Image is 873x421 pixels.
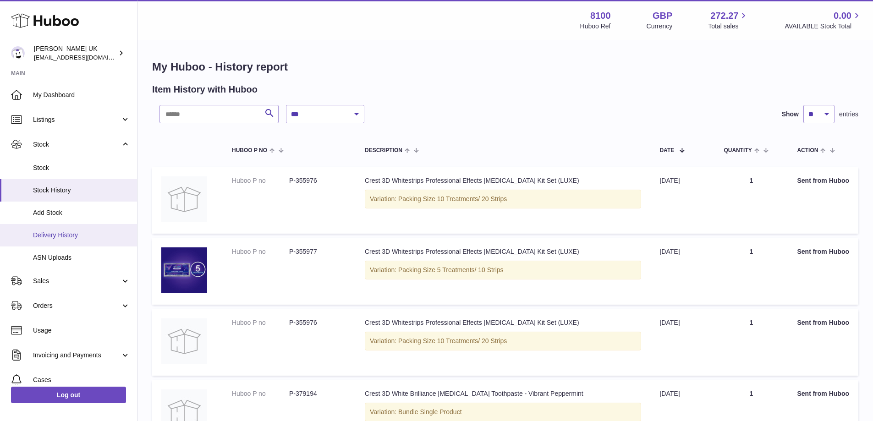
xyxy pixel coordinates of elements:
[356,167,650,234] td: Crest 3D Whitestrips Professional Effects [MEDICAL_DATA] Kit Set (LUXE)
[714,309,788,376] td: 1
[33,253,130,262] span: ASN Uploads
[797,148,818,153] span: Action
[33,231,130,240] span: Delivery History
[289,318,346,327] dd: P-355976
[714,238,788,305] td: 1
[289,247,346,256] dd: P-355977
[232,176,289,185] dt: Huboo P no
[710,10,738,22] span: 272.27
[34,44,116,62] div: [PERSON_NAME] UK
[647,22,673,31] div: Currency
[232,148,267,153] span: Huboo P no
[33,326,130,335] span: Usage
[839,110,858,119] span: entries
[232,318,289,327] dt: Huboo P no
[33,91,130,99] span: My Dashboard
[33,186,130,195] span: Stock History
[33,351,121,360] span: Invoicing and Payments
[580,22,611,31] div: Huboo Ref
[653,10,672,22] strong: GBP
[797,177,849,184] strong: Sent from Huboo
[365,261,641,279] div: Variation: Packing Size 5 Treatments/ 10 Strips
[152,83,258,96] h2: Item History with Huboo
[232,389,289,398] dt: Huboo P no
[708,10,749,31] a: 272.27 Total sales
[33,208,130,217] span: Add Stock
[650,309,714,376] td: [DATE]
[356,238,650,305] td: Crest 3D Whitestrips Professional Effects [MEDICAL_DATA] Kit Set (LUXE)
[152,60,858,74] h1: My Huboo - History report
[590,10,611,22] strong: 8100
[797,248,849,255] strong: Sent from Huboo
[11,387,126,403] a: Log out
[797,319,849,326] strong: Sent from Huboo
[785,10,862,31] a: 0.00 AVAILABLE Stock Total
[650,167,714,234] td: [DATE]
[33,301,121,310] span: Orders
[34,54,135,61] span: [EMAIL_ADDRESS][DOMAIN_NAME]
[785,22,862,31] span: AVAILABLE Stock Total
[834,10,851,22] span: 0.00
[33,115,121,124] span: Listings
[782,110,799,119] label: Show
[289,176,346,185] dd: P-355976
[365,332,641,350] div: Variation: Packing Size 10 Treatments/ 20 Strips
[161,176,207,222] img: no-photo.jpg
[724,148,752,153] span: Quantity
[11,46,25,60] img: emotion88hk@gmail.com
[650,238,714,305] td: [DATE]
[33,164,130,172] span: Stock
[356,309,650,376] td: Crest 3D Whitestrips Professional Effects [MEDICAL_DATA] Kit Set (LUXE)
[289,389,346,398] dd: P-379194
[708,22,749,31] span: Total sales
[33,376,130,384] span: Cases
[161,247,207,293] img: 81001645149195.jpg
[659,148,674,153] span: Date
[365,190,641,208] div: Variation: Packing Size 10 Treatments/ 20 Strips
[33,140,121,149] span: Stock
[232,247,289,256] dt: Huboo P no
[797,390,849,397] strong: Sent from Huboo
[161,318,207,364] img: no-photo.jpg
[365,148,402,153] span: Description
[33,277,121,285] span: Sales
[714,167,788,234] td: 1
